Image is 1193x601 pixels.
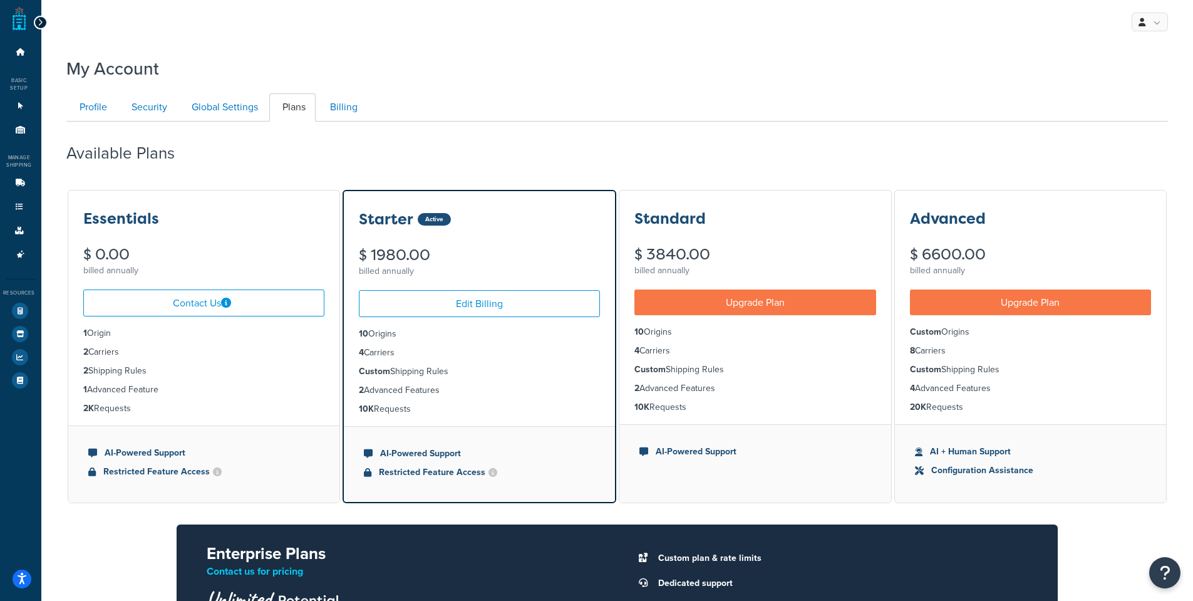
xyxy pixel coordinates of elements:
p: Contact us for pricing [207,563,597,580]
li: Dashboard [6,41,35,64]
h3: Essentials [83,211,159,227]
a: Plans [269,93,316,122]
strong: 2 [359,384,364,397]
a: Upgrade Plan [634,290,875,315]
li: Origins [634,325,875,339]
div: billed annually [634,262,875,280]
a: ShipperHQ Home [13,6,26,31]
li: Advanced Features [910,382,1151,395]
div: billed annually [910,262,1151,280]
strong: 8 [910,344,915,357]
li: Help Docs [6,369,35,392]
li: Requests [910,400,1151,414]
h2: Enterprise Plans [207,545,597,563]
li: Advanced Features [6,243,35,266]
strong: 20K [910,400,926,414]
li: Shipping Rules [83,364,324,378]
strong: Custom [910,325,941,338]
a: Global Settings [178,93,268,122]
h3: Advanced [910,211,986,227]
li: Origins [910,325,1151,339]
strong: 1 [83,327,87,340]
strong: 2 [83,364,88,377]
h3: Starter [359,211,413,227]
h1: My Account [66,56,159,81]
li: Requests [634,400,875,414]
strong: 2 [634,382,639,395]
li: Shipping Rules [910,363,1151,377]
strong: 10 [359,327,368,340]
div: Active [418,213,451,226]
li: Advanced Features [634,382,875,395]
button: Open Resource Center [1149,557,1180,588]
div: $ 6600.00 [910,247,1151,262]
li: Carriers [359,346,600,360]
li: Advanced Features [359,384,600,397]
strong: 2 [83,345,88,358]
li: Requests [83,402,324,415]
li: AI + Human Support [915,445,1146,459]
strong: Custom [359,365,390,378]
div: $ 1980.00 [359,248,600,263]
li: Restricted Feature Access [364,466,595,479]
strong: 4 [910,382,915,395]
div: billed annually [83,262,324,280]
li: Test Your Rates [6,300,35,322]
strong: Custom [634,363,666,376]
li: Carriers [6,172,35,195]
strong: 4 [359,346,364,359]
li: Analytics [6,346,35,368]
a: Profile [66,93,117,122]
li: Boxes [6,219,35,243]
a: Billing [317,93,368,122]
strong: 10 [634,325,644,338]
li: Dedicated support [652,575,1028,592]
li: Websites [6,95,35,118]
li: Configuration Assistance [915,464,1146,478]
li: Custom plan & rate limits [652,550,1028,567]
strong: 4 [634,344,639,357]
li: Requests [359,402,600,416]
li: Carriers [83,345,324,359]
li: Origin [83,327,324,340]
a: Edit Billing [359,290,600,317]
li: Marketplace [6,323,35,345]
div: $ 3840.00 [634,247,875,262]
strong: 10K [634,400,649,414]
li: Shipping Rules [359,365,600,379]
li: Carriers [910,344,1151,358]
li: Advanced Feature [83,383,324,397]
li: Carriers [634,344,875,358]
div: billed annually [359,263,600,280]
li: Shipping Rules [634,363,875,377]
li: AI-Powered Support [364,447,595,461]
li: AI-Powered Support [88,446,319,460]
li: AI-Powered Support [639,445,870,459]
h3: Standard [634,211,706,227]
li: Restricted Feature Access [88,465,319,479]
strong: Custom [910,363,941,376]
li: Origins [359,327,600,341]
a: Security [118,93,177,122]
strong: 2K [83,402,94,415]
h2: Available Plans [66,144,194,162]
strong: 1 [83,383,87,396]
strong: 10K [359,402,374,415]
li: Origins [6,118,35,142]
a: Upgrade Plan [910,290,1151,315]
li: Shipping Rules [6,196,35,219]
a: Contact Us [83,290,324,316]
div: $ 0.00 [83,247,324,262]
